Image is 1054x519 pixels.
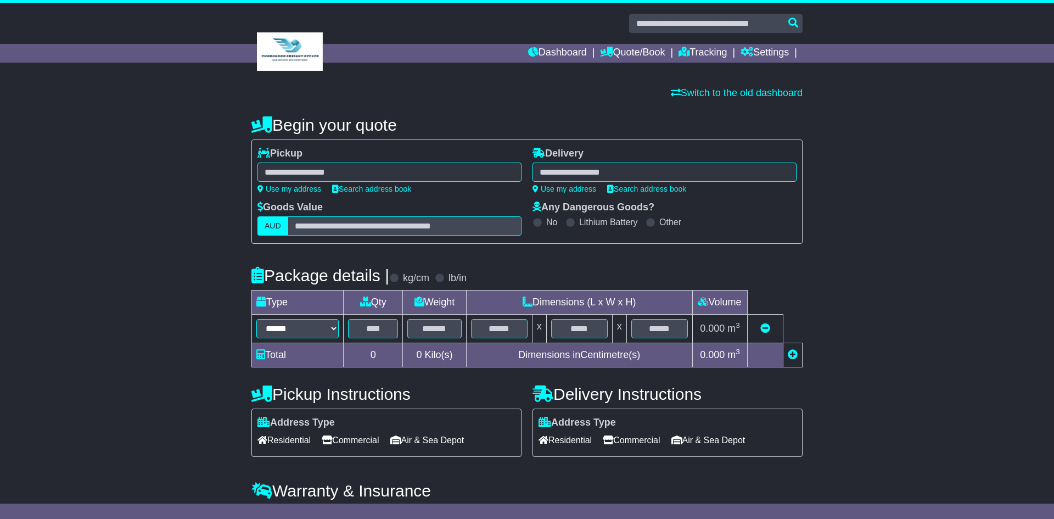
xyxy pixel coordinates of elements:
[322,432,379,449] span: Commercial
[788,349,798,360] a: Add new item
[344,343,403,367] td: 0
[257,185,321,193] a: Use my address
[332,185,411,193] a: Search address book
[466,343,692,367] td: Dimensions in Centimetre(s)
[607,185,686,193] a: Search address book
[532,202,654,214] label: Any Dangerous Goods?
[416,349,422,360] span: 0
[539,417,616,429] label: Address Type
[700,323,725,334] span: 0.000
[612,315,626,343] td: x
[252,343,344,367] td: Total
[344,291,403,315] td: Qty
[760,323,770,334] a: Remove this item
[736,321,740,330] sup: 3
[257,148,302,160] label: Pickup
[736,348,740,356] sup: 3
[403,343,466,367] td: Kilo(s)
[257,216,288,236] label: AUD
[403,291,466,315] td: Weight
[679,44,727,63] a: Tracking
[532,385,803,403] h4: Delivery Instructions
[532,185,596,193] a: Use my address
[579,217,638,227] label: Lithium Battery
[252,291,344,315] td: Type
[466,291,692,315] td: Dimensions (L x W x H)
[659,217,681,227] label: Other
[532,315,546,343] td: x
[251,385,522,403] h4: Pickup Instructions
[692,291,747,315] td: Volume
[390,432,464,449] span: Air & Sea Depot
[251,116,803,134] h4: Begin your quote
[700,349,725,360] span: 0.000
[671,432,745,449] span: Air & Sea Depot
[403,272,429,284] label: kg/cm
[727,323,740,334] span: m
[257,432,311,449] span: Residential
[727,349,740,360] span: m
[528,44,587,63] a: Dashboard
[671,87,803,98] a: Switch to the old dashboard
[257,417,335,429] label: Address Type
[251,266,389,284] h4: Package details |
[600,44,665,63] a: Quote/Book
[532,148,584,160] label: Delivery
[448,272,467,284] label: lb/in
[603,432,660,449] span: Commercial
[741,44,789,63] a: Settings
[251,482,803,500] h4: Warranty & Insurance
[257,202,323,214] label: Goods Value
[546,217,557,227] label: No
[539,432,592,449] span: Residential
